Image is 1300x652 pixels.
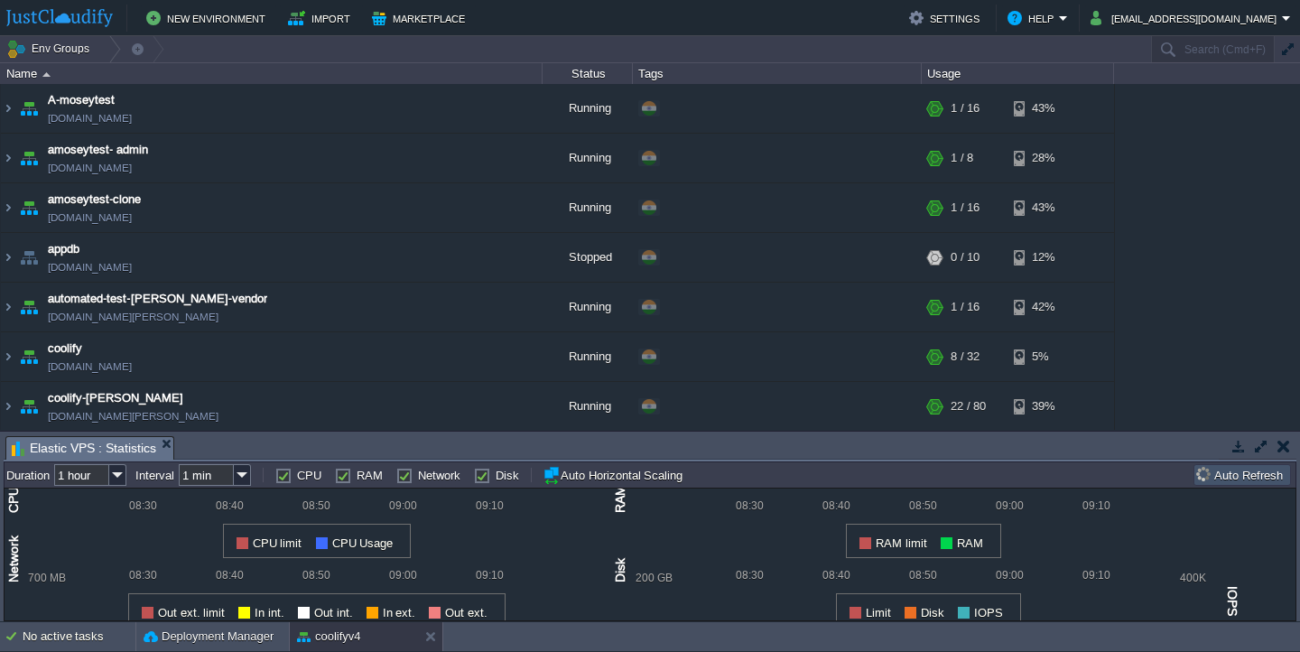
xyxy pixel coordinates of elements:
[16,183,42,232] img: AMDAwAAAACH5BAEAAAAALAAAAAABAAEAAAICRAEAOw==
[23,622,135,651] div: No active tasks
[1,233,15,282] img: AMDAwAAAACH5BAEAAAAALAAAAAABAAEAAAICRAEAOw==
[1180,572,1239,584] div: 400K
[1,183,15,232] img: AMDAwAAAACH5BAEAAAAALAAAAAABAAEAAAICRAEAOw==
[1,332,15,381] img: AMDAwAAAACH5BAEAAAAALAAAAAABAAEAAAICRAEAOw==
[48,340,82,358] a: coolify
[6,9,113,27] img: JustCloudify
[48,141,148,159] a: amoseytest- admin
[866,606,891,619] span: Limit
[611,556,633,584] div: Disk
[543,233,633,282] div: Stopped
[135,469,174,482] label: Interval
[909,7,985,29] button: Settings
[951,382,986,431] div: 22 / 80
[158,606,225,619] span: Out ext. limit
[146,7,271,29] button: New Environment
[293,569,339,582] div: 08:50
[987,499,1032,512] div: 09:00
[5,534,26,584] div: Network
[48,407,218,425] span: [DOMAIN_NAME][PERSON_NAME]
[611,483,633,515] div: RAM
[48,91,115,109] a: A-moseytest
[121,499,166,512] div: 08:30
[1007,7,1059,29] button: Help
[813,499,859,512] div: 08:40
[253,536,302,550] span: CPU limit
[543,382,633,431] div: Running
[951,134,973,182] div: 1 / 8
[12,437,156,460] span: Elastic VPS : Statistics
[1014,134,1072,182] div: 28%
[1073,569,1119,582] div: 09:10
[48,389,183,407] a: coolify-[PERSON_NAME]
[418,469,460,482] label: Network
[48,308,218,326] span: [DOMAIN_NAME][PERSON_NAME]
[48,290,267,308] a: automated-test-[PERSON_NAME]-vendor
[1,134,15,182] img: AMDAwAAAACH5BAEAAAAALAAAAAABAAEAAAICRAEAOw==
[144,628,274,646] button: Deployment Manager
[48,258,132,276] a: [DOMAIN_NAME]
[297,469,321,482] label: CPU
[921,606,944,619] span: Disk
[357,469,383,482] label: RAM
[314,606,353,619] span: Out int.
[16,84,42,133] img: AMDAwAAAACH5BAEAAAAALAAAAAABAAEAAAICRAEAOw==
[48,358,132,376] span: [DOMAIN_NAME]
[1014,332,1072,381] div: 5%
[297,628,361,646] button: coolifyv4
[543,332,633,381] div: Running
[957,536,983,550] span: RAM
[48,209,132,227] span: [DOMAIN_NAME]
[728,569,773,582] div: 08:30
[543,183,633,232] div: Running
[48,240,79,258] a: appdb
[1,84,15,133] img: AMDAwAAAACH5BAEAAAAALAAAAAABAAEAAAICRAEAOw==
[207,569,252,582] div: 08:40
[380,569,425,582] div: 09:00
[1,283,15,331] img: AMDAwAAAACH5BAEAAAAALAAAAAABAAEAAAICRAEAOw==
[951,183,980,232] div: 1 / 16
[6,36,96,61] button: Env Groups
[16,332,42,381] img: AMDAwAAAACH5BAEAAAAALAAAAAABAAEAAAICRAEAOw==
[16,134,42,182] img: AMDAwAAAACH5BAEAAAAALAAAAAABAAEAAAICRAEAOw==
[48,159,132,177] span: [DOMAIN_NAME]
[467,569,512,582] div: 09:10
[293,499,339,512] div: 08:50
[987,569,1032,582] div: 09:00
[1196,467,1288,483] button: Auto Refresh
[1091,7,1282,29] button: [EMAIL_ADDRESS][DOMAIN_NAME]
[121,569,166,582] div: 08:30
[900,499,945,512] div: 08:50
[923,63,1113,84] div: Usage
[16,233,42,282] img: AMDAwAAAACH5BAEAAAAALAAAAAABAAEAAAICRAEAOw==
[6,469,50,482] label: Duration
[207,499,252,512] div: 08:40
[614,572,673,584] div: 200 GB
[255,606,284,619] span: In int.
[332,536,394,550] span: CPU Usage
[951,233,980,282] div: 0 / 10
[543,63,632,84] div: Status
[1014,283,1072,331] div: 42%
[951,283,980,331] div: 1 / 16
[900,569,945,582] div: 08:50
[634,63,921,84] div: Tags
[48,191,141,209] a: amoseytest-clone
[543,466,688,484] button: Auto Horizontal Scaling
[543,283,633,331] div: Running
[543,134,633,182] div: Running
[380,499,425,512] div: 09:00
[1220,584,1241,618] div: IOPS
[951,84,980,133] div: 1 / 16
[288,7,356,29] button: Import
[496,469,519,482] label: Disk
[1,382,15,431] img: AMDAwAAAACH5BAEAAAAALAAAAAABAAEAAAICRAEAOw==
[2,63,542,84] div: Name
[951,332,980,381] div: 8 / 32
